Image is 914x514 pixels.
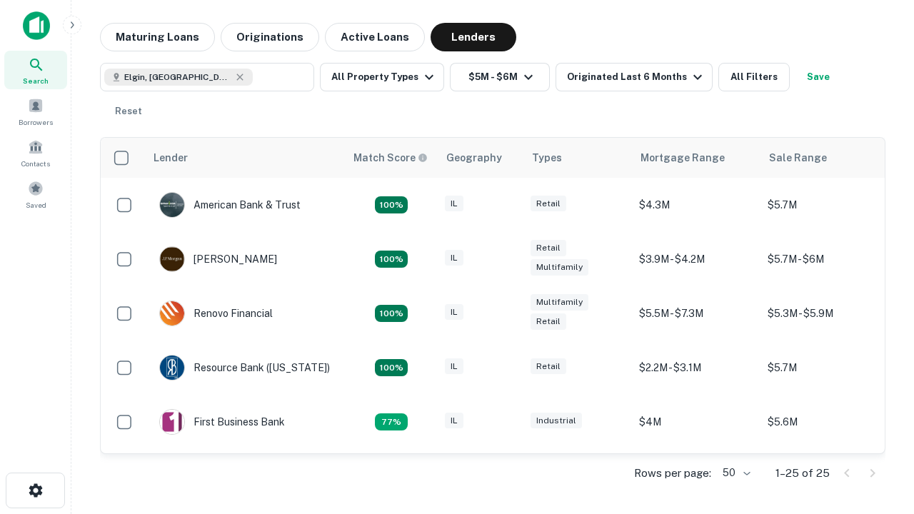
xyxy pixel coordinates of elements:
th: Capitalize uses an advanced AI algorithm to match your search with the best lender. The match sco... [345,138,438,178]
td: $4M [632,395,760,449]
th: Lender [145,138,345,178]
img: picture [160,410,184,434]
th: Geography [438,138,523,178]
th: Types [523,138,632,178]
div: Multifamily [531,294,588,311]
td: $3.1M [632,449,760,503]
div: Capitalize uses an advanced AI algorithm to match your search with the best lender. The match sco... [353,150,428,166]
a: Contacts [4,133,67,172]
img: picture [160,301,184,326]
div: Retail [531,358,566,375]
div: Geography [446,149,502,166]
button: All Property Types [320,63,444,91]
img: capitalize-icon.png [23,11,50,40]
td: $5.5M - $7.3M [632,286,760,341]
div: IL [445,358,463,375]
td: $5.7M - $6M [760,232,889,286]
div: Retail [531,196,566,212]
div: Sale Range [769,149,827,166]
span: Borrowers [19,116,53,128]
div: IL [445,304,463,321]
th: Sale Range [760,138,889,178]
a: Saved [4,175,67,213]
span: Saved [26,199,46,211]
div: Mortgage Range [641,149,725,166]
div: Industrial [531,413,582,429]
td: $4.3M [632,178,760,232]
div: Matching Properties: 4, hasApolloMatch: undefined [375,305,408,322]
div: First Business Bank [159,409,285,435]
div: Matching Properties: 3, hasApolloMatch: undefined [375,413,408,430]
div: Multifamily [531,259,588,276]
td: $5.3M - $5.9M [760,286,889,341]
div: Types [532,149,562,166]
div: 50 [717,463,753,483]
p: 1–25 of 25 [775,465,830,482]
div: Lender [154,149,188,166]
span: Contacts [21,158,50,169]
button: $5M - $6M [450,63,550,91]
td: $3.9M - $4.2M [632,232,760,286]
button: Active Loans [325,23,425,51]
div: Resource Bank ([US_STATE]) [159,355,330,381]
div: American Bank & Trust [159,192,301,218]
img: picture [160,356,184,380]
td: $5.6M [760,395,889,449]
td: $5.1M [760,449,889,503]
div: [PERSON_NAME] [159,246,277,272]
h6: Match Score [353,150,425,166]
button: Save your search to get updates of matches that match your search criteria. [795,63,841,91]
button: Maturing Loans [100,23,215,51]
img: picture [160,247,184,271]
iframe: Chat Widget [843,400,914,468]
button: Reset [106,97,151,126]
div: Matching Properties: 7, hasApolloMatch: undefined [375,196,408,213]
div: IL [445,250,463,266]
div: Retail [531,240,566,256]
div: Matching Properties: 4, hasApolloMatch: undefined [375,359,408,376]
div: Renovo Financial [159,301,273,326]
a: Borrowers [4,92,67,131]
p: Rows per page: [634,465,711,482]
td: $5.7M [760,341,889,395]
div: Retail [531,313,566,330]
button: Originations [221,23,319,51]
th: Mortgage Range [632,138,760,178]
img: picture [160,193,184,217]
span: Elgin, [GEOGRAPHIC_DATA], [GEOGRAPHIC_DATA] [124,71,231,84]
a: Search [4,51,67,89]
td: $2.2M - $3.1M [632,341,760,395]
button: Originated Last 6 Months [556,63,713,91]
button: Lenders [431,23,516,51]
div: Matching Properties: 4, hasApolloMatch: undefined [375,251,408,268]
div: IL [445,196,463,212]
span: Search [23,75,49,86]
td: $5.7M [760,178,889,232]
button: All Filters [718,63,790,91]
div: Originated Last 6 Months [567,69,706,86]
div: IL [445,413,463,429]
